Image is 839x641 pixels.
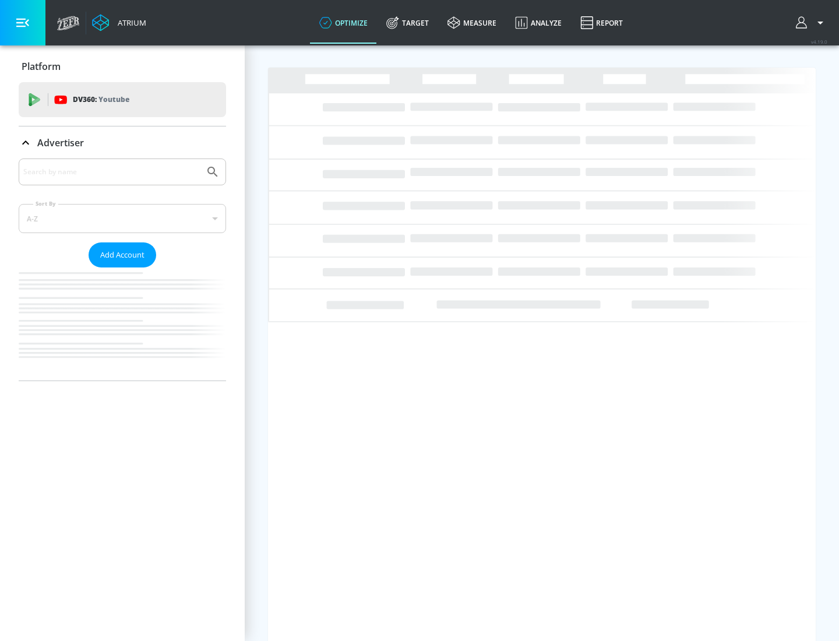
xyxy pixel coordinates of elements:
[73,93,129,106] p: DV360:
[506,2,571,44] a: Analyze
[113,17,146,28] div: Atrium
[310,2,377,44] a: optimize
[33,200,58,207] label: Sort By
[89,242,156,267] button: Add Account
[377,2,438,44] a: Target
[19,82,226,117] div: DV360: Youtube
[19,159,226,381] div: Advertiser
[19,267,226,381] nav: list of Advertiser
[438,2,506,44] a: measure
[19,126,226,159] div: Advertiser
[571,2,632,44] a: Report
[19,50,226,83] div: Platform
[100,248,144,262] span: Add Account
[92,14,146,31] a: Atrium
[37,136,84,149] p: Advertiser
[22,60,61,73] p: Platform
[19,204,226,233] div: A-Z
[98,93,129,105] p: Youtube
[811,38,827,45] span: v 4.19.0
[23,164,200,179] input: Search by name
